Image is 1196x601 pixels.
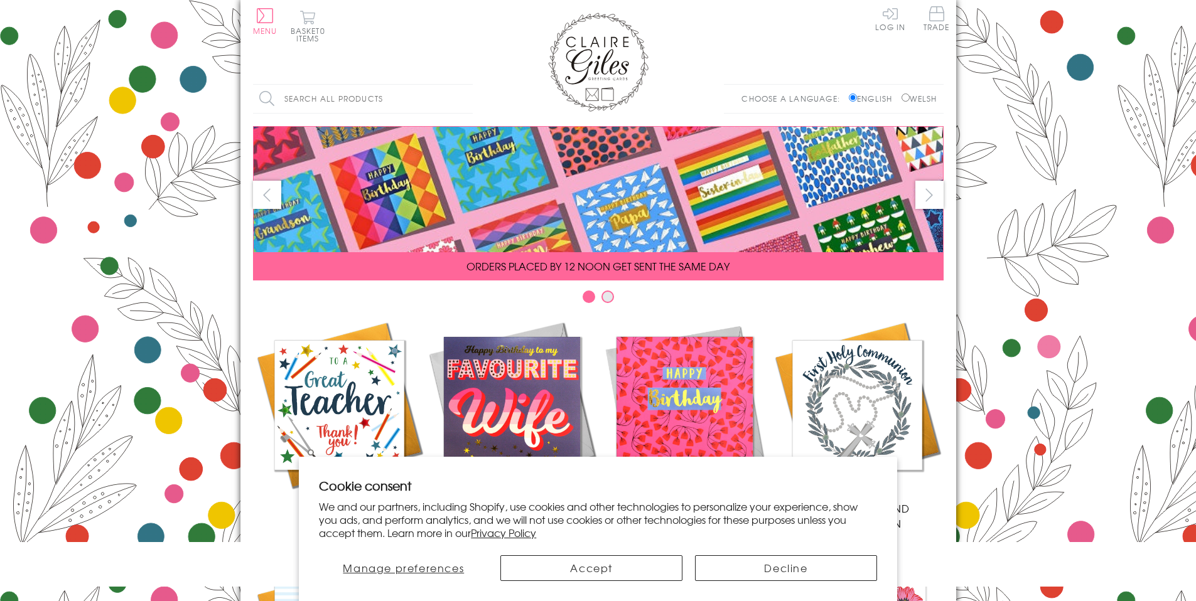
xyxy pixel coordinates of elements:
[296,25,325,44] span: 0 items
[471,525,536,540] a: Privacy Policy
[253,290,944,309] div: Carousel Pagination
[500,555,682,581] button: Accept
[875,6,905,31] a: Log In
[915,181,944,209] button: next
[902,93,910,102] input: Welsh
[598,319,771,516] a: Birthdays
[548,13,649,112] img: Claire Giles Greetings Cards
[902,93,937,104] label: Welsh
[426,319,598,516] a: New Releases
[319,477,877,494] h2: Cookie consent
[319,555,488,581] button: Manage preferences
[924,6,950,33] a: Trade
[849,93,898,104] label: English
[319,500,877,539] p: We and our partners, including Shopify, use cookies and other technologies to personalize your ex...
[291,10,325,42] button: Basket0 items
[253,181,281,209] button: prev
[601,290,614,303] button: Carousel Page 2
[253,8,277,35] button: Menu
[253,319,426,516] a: Academic
[343,560,464,575] span: Manage preferences
[849,93,857,102] input: English
[253,25,277,36] span: Menu
[771,319,944,531] a: Communion and Confirmation
[695,555,877,581] button: Decline
[460,85,473,113] input: Search
[741,93,846,104] p: Choose a language:
[924,6,950,31] span: Trade
[583,290,595,303] button: Carousel Page 1 (Current Slide)
[466,258,730,274] span: ORDERS PLACED BY 12 NOON GET SENT THE SAME DAY
[253,85,473,113] input: Search all products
